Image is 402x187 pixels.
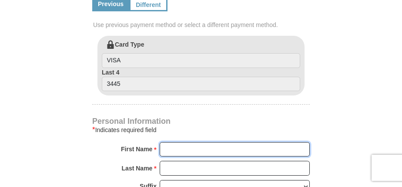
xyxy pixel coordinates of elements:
[102,40,300,68] label: Card Type
[92,125,310,135] div: Indicates required field
[93,20,311,29] span: Use previous payment method or select a different payment method.
[92,118,310,125] h4: Personal Information
[121,143,152,155] strong: First Name
[122,162,153,174] strong: Last Name
[102,53,300,68] input: Card Type
[102,68,300,92] label: Last 4
[102,77,300,92] input: Last 4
